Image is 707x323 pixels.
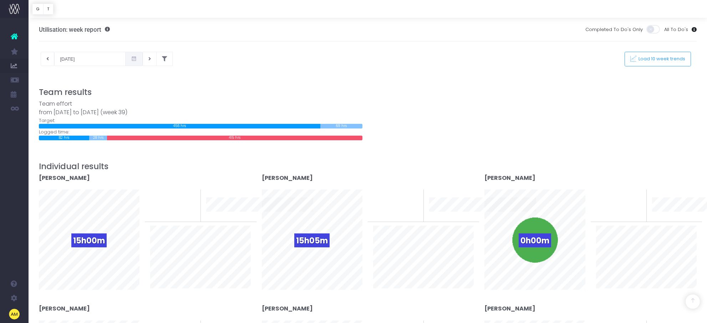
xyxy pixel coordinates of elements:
span: 0% [183,190,195,201]
button: T [43,4,54,15]
div: 69 hrs [320,124,362,128]
strong: [PERSON_NAME] [39,174,90,182]
strong: [PERSON_NAME] [262,304,313,313]
strong: [PERSON_NAME] [484,304,535,313]
button: G [32,4,44,15]
button: Load 10 week trends [625,52,691,66]
div: 415 hrs [107,136,362,140]
span: 15h00m [71,233,107,247]
span: 10 week trend [429,213,461,221]
span: Load 10 week trends [636,56,686,62]
h3: Individual results [39,162,697,171]
div: 82 hrs [39,136,90,140]
span: 10 week trend [206,213,238,221]
div: Vertical button group [32,4,54,15]
div: Team effort from [DATE] to [DATE] (week 39) [39,100,362,117]
span: 0h00m [519,233,551,247]
img: images/default_profile_image.png [9,309,20,319]
span: 0% [629,190,641,201]
strong: [PERSON_NAME] [39,304,90,313]
span: To last week [373,196,402,203]
span: Completed To Do's Only [585,26,643,33]
strong: [PERSON_NAME] [262,174,313,182]
span: To last week [596,196,625,203]
span: 10 week trend [652,213,684,221]
span: All To Do's [664,26,688,33]
strong: [PERSON_NAME] [484,174,535,182]
span: 15h05m [294,233,330,247]
h3: Team results [39,87,697,97]
span: 0% [406,190,418,201]
div: 456 hrs [39,124,320,128]
div: 28 hrs [89,136,107,140]
span: To last week [150,196,179,203]
h3: Utilisation: week report [39,26,110,33]
div: Target: Logged time: [34,100,368,140]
